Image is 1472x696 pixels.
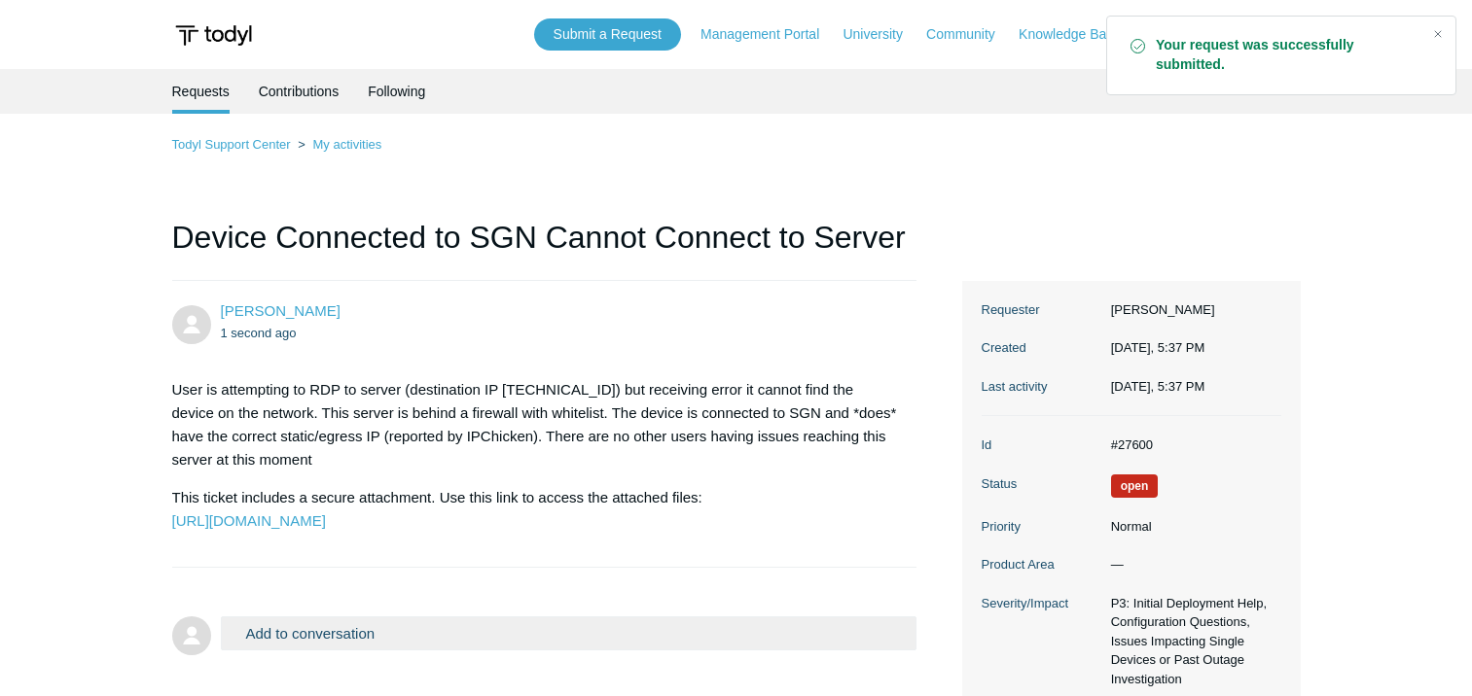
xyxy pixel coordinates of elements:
[1101,555,1281,574] dd: —
[221,302,341,319] a: [PERSON_NAME]
[368,69,425,114] a: Following
[1101,300,1281,320] dd: [PERSON_NAME]
[172,512,326,529] a: [URL][DOMAIN_NAME]
[172,378,898,471] p: User is attempting to RDP to server (destination IP [TECHNICAL_ID]) but receiving error it cannot...
[1111,340,1205,355] time: 08/21/2025, 17:37
[1156,36,1417,75] strong: Your request was successfully submitted.
[172,137,291,152] a: Todyl Support Center
[172,69,230,114] li: Requests
[172,214,917,281] h1: Device Connected to SGN Cannot Connect to Server
[982,517,1101,537] dt: Priority
[172,17,255,53] img: Todyl Support Center Help Center home page
[843,24,921,45] a: University
[221,302,341,319] span: Jordan Ross
[982,555,1101,574] dt: Product Area
[700,24,839,45] a: Management Portal
[172,137,295,152] li: Todyl Support Center
[982,300,1101,320] dt: Requester
[982,377,1101,397] dt: Last activity
[982,594,1101,613] dt: Severity/Impact
[1101,594,1281,689] dd: P3: Initial Deployment Help, Configuration Questions, Issues Impacting Single Devices or Past Out...
[982,338,1101,358] dt: Created
[982,435,1101,455] dt: Id
[1101,435,1281,455] dd: #27600
[1111,379,1205,394] time: 08/21/2025, 17:37
[1101,517,1281,537] dd: Normal
[1111,474,1159,498] span: We are working on a response for you
[982,474,1101,494] dt: Status
[926,24,1015,45] a: Community
[221,616,917,650] button: Add to conversation
[221,326,297,340] time: 08/21/2025, 17:37
[294,137,381,152] li: My activities
[312,137,381,152] a: My activities
[534,18,681,51] a: Submit a Request
[1424,20,1452,48] div: Close
[172,486,898,533] p: This ticket includes a secure attachment. Use this link to access the attached files:
[1019,24,1140,45] a: Knowledge Base
[259,69,340,114] a: Contributions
